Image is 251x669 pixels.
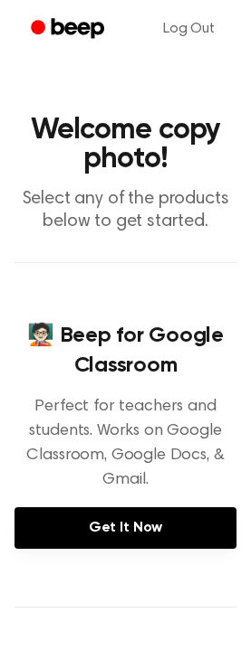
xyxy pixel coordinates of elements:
[14,188,237,233] p: Select any of the products below to get started.
[14,507,237,549] a: Get It Now
[14,395,237,493] p: Perfect for teachers and students. Works on Google Classroom, Google Docs, & Gmail.
[145,7,233,51] a: Log Out
[18,12,121,47] a: Beep
[14,116,237,174] h1: Welcome copy photo!
[14,321,237,381] h4: 🧑🏻‍🏫 Beep for Google Classroom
